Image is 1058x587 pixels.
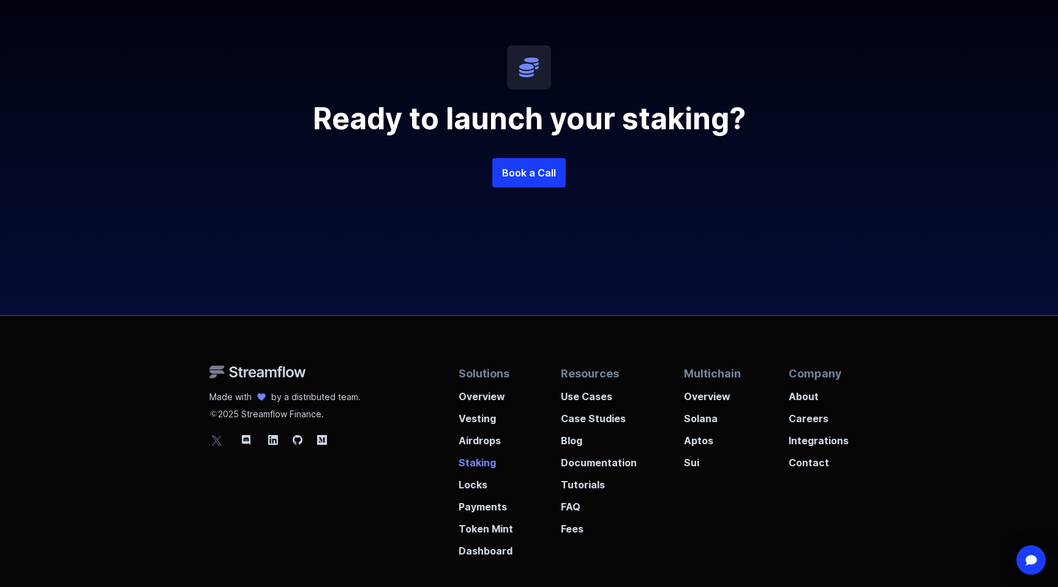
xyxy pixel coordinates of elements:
[492,158,566,187] a: Book a Call
[561,492,637,514] a: FAQ
[684,448,741,470] a: Sui
[789,426,849,448] a: Integrations
[459,536,513,558] a: Dashboard
[459,404,513,426] a: Vesting
[561,470,637,492] a: Tutorials
[209,391,252,403] p: Made with
[459,470,513,492] a: Locks
[459,426,513,448] a: Airdrops
[459,365,513,382] p: Solutions
[789,365,849,382] p: Company
[684,426,741,448] a: Aptos
[209,403,361,420] p: 2025 Streamflow Finance.
[1016,545,1046,575] div: Open Intercom Messenger
[561,382,637,404] a: Use Cases
[561,426,637,448] a: Blog
[459,514,513,536] a: Token Mint
[789,404,849,426] a: Careers
[684,404,741,426] a: Solana
[684,365,741,382] p: Multichain
[561,514,637,536] a: Fees
[271,391,361,403] p: by a distributed team.
[561,365,637,382] p: Resources
[684,382,741,404] a: Overview
[507,45,551,89] img: icon
[459,492,513,514] a: Payments
[789,382,849,404] a: About
[235,104,823,134] h2: Ready to launch your staking?
[561,448,637,470] a: Documentation
[209,365,306,379] img: Streamflow Logo
[459,448,513,470] a: Staking
[561,404,637,426] a: Case Studies
[789,448,849,470] a: Contact
[459,382,513,404] a: Overview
